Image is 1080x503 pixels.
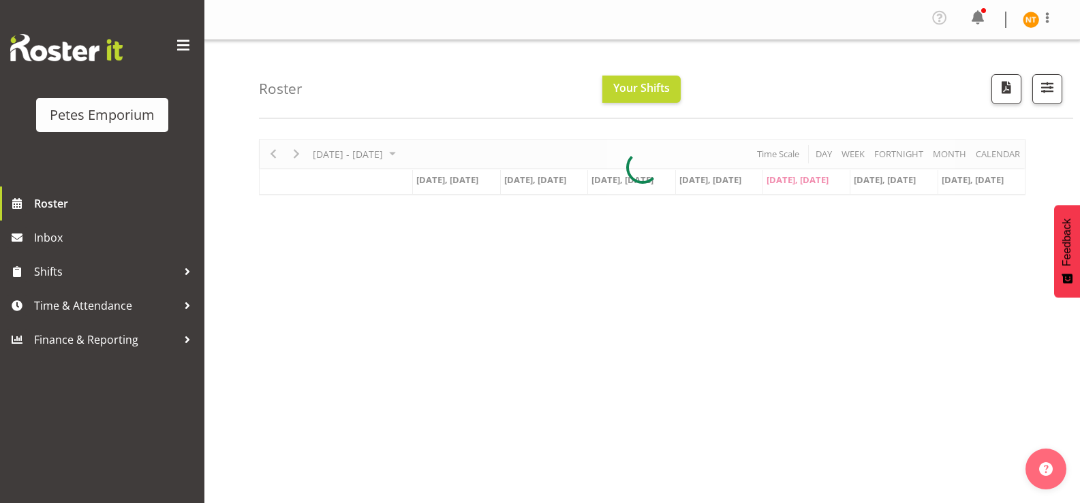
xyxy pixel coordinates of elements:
span: Finance & Reporting [34,329,177,350]
button: Your Shifts [602,76,681,103]
span: Roster [34,193,198,214]
button: Download a PDF of the roster according to the set date range. [991,74,1021,104]
span: Inbox [34,227,198,248]
span: Time & Attendance [34,295,177,316]
h4: Roster [259,81,303,97]
button: Filter Shifts [1032,74,1062,104]
span: Feedback [1061,218,1073,266]
span: Shifts [34,261,177,282]
img: help-xxl-2.png [1039,462,1053,476]
img: Rosterit website logo [10,34,123,61]
div: Petes Emporium [50,105,155,125]
img: nicole-thomson8388.jpg [1023,12,1039,28]
span: Your Shifts [613,80,670,95]
button: Feedback - Show survey [1054,205,1080,297]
